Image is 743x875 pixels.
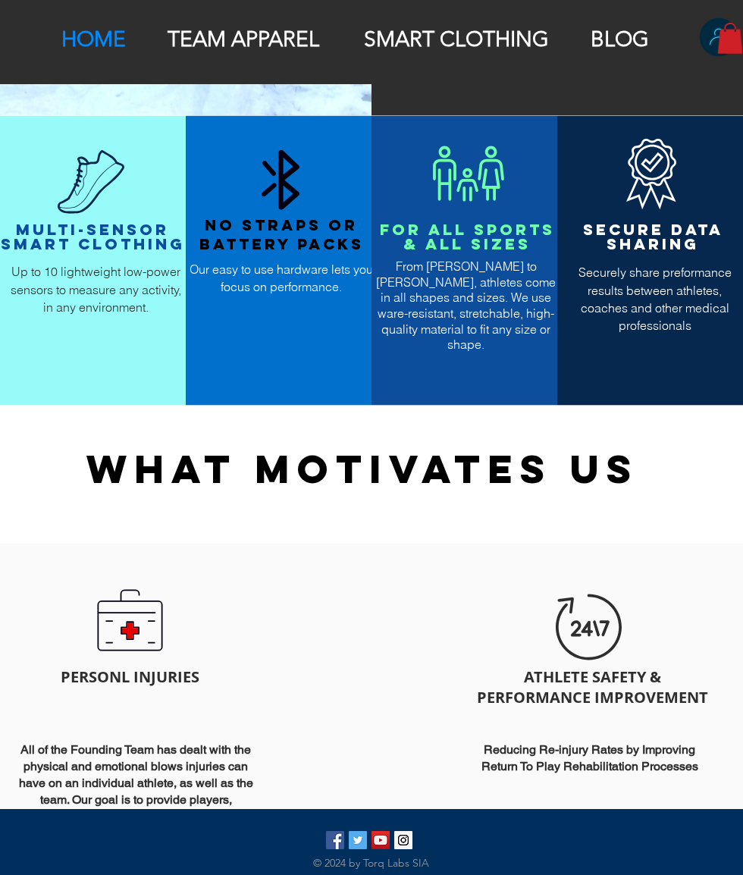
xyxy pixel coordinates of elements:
[326,831,344,849] img: Facebook Social Icon
[394,831,412,849] img: Torq_Labs Instagram
[433,146,504,202] svg: All Sizes Icon
[626,139,676,210] svg: Data Security Icon
[262,150,299,210] svg: Bluetooth Icon
[61,666,199,687] span: PERSONL INJURIES
[356,27,556,52] p: SMART CLOTHING
[86,444,638,494] span: What motivates us
[97,590,163,651] svg: Injury Prevention Icon
[326,831,412,849] ul: Social Bar
[42,24,145,50] a: HOME
[349,831,367,849] img: Twitter Social Icon
[380,220,555,253] span: For ALL sPORTS & aLL sIZES
[58,150,124,214] svg: Shoe Icon
[376,259,556,352] span: From [PERSON_NAME] to [PERSON_NAME], athletes come in all shapes and sizes. We use ware-resistant...
[1,220,185,253] span: Multi-Sensor Smart Clothing
[54,27,133,52] p: HOME
[583,27,657,52] p: BLOG
[146,24,340,50] a: TEAM APPAREL
[572,24,668,50] a: BLOG
[190,262,373,294] span: Our easy to use hardware lets you focus on performance.
[199,215,364,252] span: no straps or battery packs
[481,742,698,773] span: Reducing Re-injury Rates by Improving Return To Play Rehabilitation Processes
[477,666,708,707] span: ATHLETE SAFETY & PERFORMANCE IMPROVEMENT
[583,220,723,253] span: secure data sharing
[313,856,429,870] span: © 2024 by Torq Labs SIA
[371,831,390,849] img: YouTube Social Icon
[341,24,571,50] a: SMART CLOTHING
[160,27,327,52] p: TEAM APPAREL
[42,24,668,50] nav: Site
[11,264,181,315] span: Up to 10 lightweight low-power sensors to measure any activity, in any environment.
[578,265,732,333] span: Securely share preformance results between athletes, coaches and other medical professionals
[556,594,622,660] svg: Athlete Safety Icon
